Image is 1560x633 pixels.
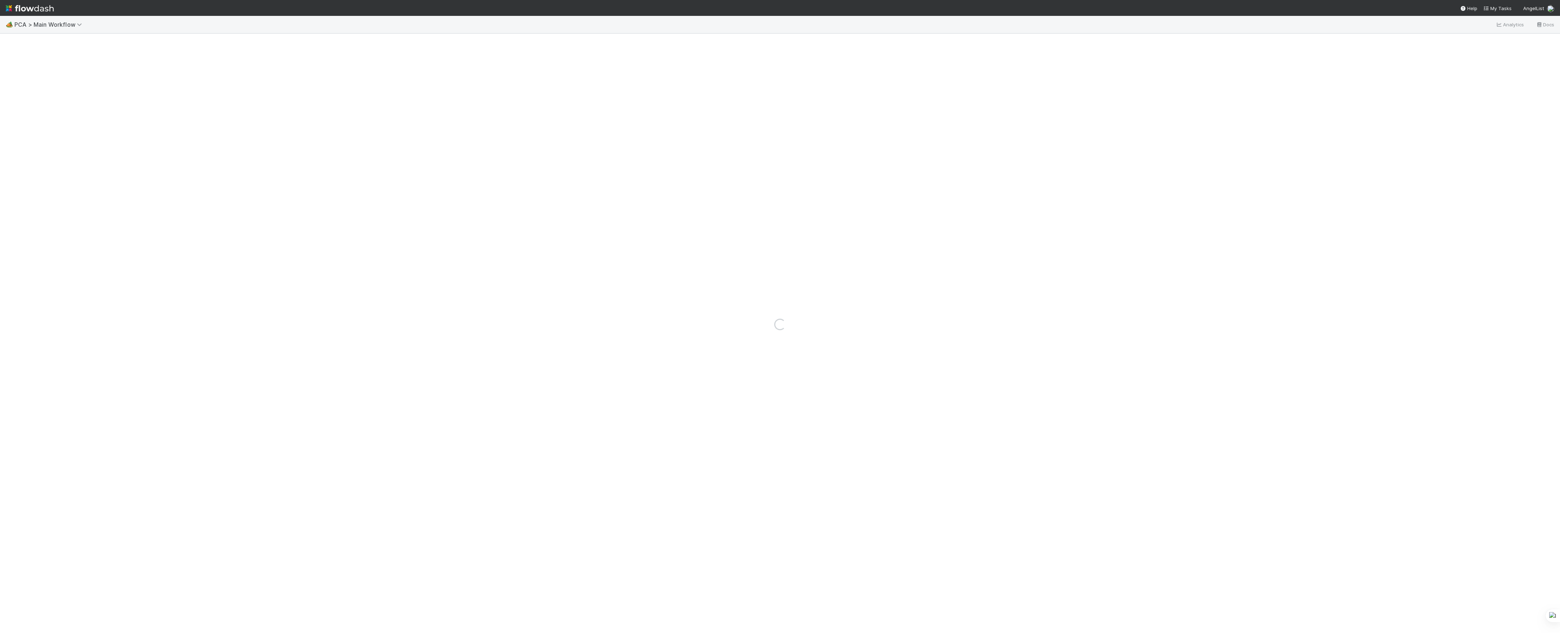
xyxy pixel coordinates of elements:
[6,2,54,14] img: logo-inverted-e16ddd16eac7371096b0.svg
[1523,5,1544,11] span: AngelList
[1460,5,1477,12] div: Help
[1483,5,1512,11] span: My Tasks
[1547,5,1554,12] img: avatar_b6a6ccf4-6160-40f7-90da-56c3221167ae.png
[1483,5,1512,12] a: My Tasks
